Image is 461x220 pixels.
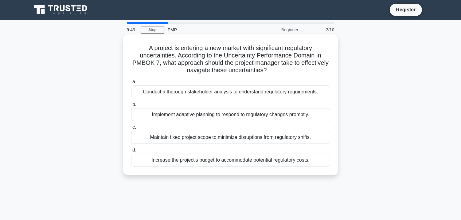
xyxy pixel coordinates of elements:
div: Beginner [248,24,302,36]
span: c. [132,124,136,130]
div: Increase the project's budget to accommodate potential regulatory costs. [131,154,330,167]
a: Register [392,6,419,14]
div: 9:43 [123,24,141,36]
a: Stop [141,26,164,34]
div: Maintain fixed project scope to minimize disruptions from regulatory shifts. [131,131,330,144]
div: 3/10 [302,24,338,36]
h5: A project is entering a new market with significant regulatory uncertainties. According to the Un... [131,44,331,74]
span: b. [132,102,136,107]
div: PMP [164,24,248,36]
span: a. [132,79,136,84]
span: d. [132,147,136,152]
div: Implement adaptive planning to respond to regulatory changes promptly. [131,108,330,121]
div: Conduct a thorough stakeholder analysis to understand regulatory requirements. [131,85,330,98]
